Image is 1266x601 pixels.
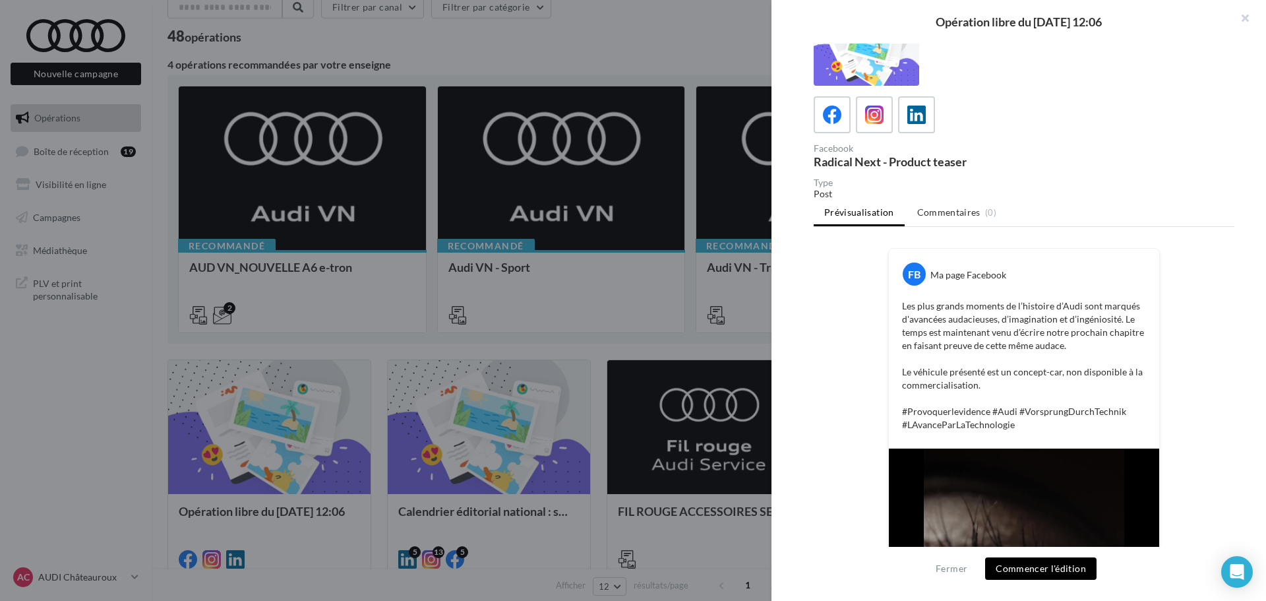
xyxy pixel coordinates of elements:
[917,206,980,219] span: Commentaires
[814,156,1019,168] div: Radical Next - Product teaser
[814,178,1234,187] div: Type
[793,16,1245,28] div: Opération libre du [DATE] 12:06
[814,187,1234,201] div: Post
[814,144,1019,153] div: Facebook
[1221,556,1253,588] div: Open Intercom Messenger
[903,263,926,286] div: FB
[902,300,1146,431] p: Les plus grands moments de l’histoire d’Audi sont marqués d'avancées audacieuses, d’imagination e...
[930,561,973,577] button: Fermer
[930,269,1006,282] div: Ma page Facebook
[985,207,996,218] span: (0)
[985,557,1097,580] button: Commencer l'édition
